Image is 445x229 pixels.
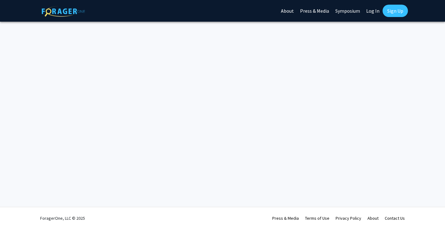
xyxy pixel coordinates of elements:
a: Sign Up [383,5,408,17]
img: ForagerOne Logo [42,6,85,17]
a: Press & Media [272,215,299,221]
div: ForagerOne, LLC © 2025 [40,207,85,229]
a: Contact Us [385,215,405,221]
a: Privacy Policy [336,215,361,221]
a: About [367,215,379,221]
a: Terms of Use [305,215,329,221]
